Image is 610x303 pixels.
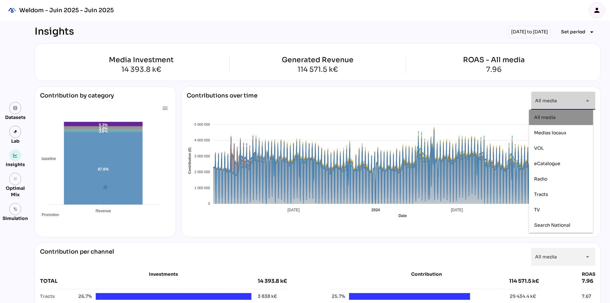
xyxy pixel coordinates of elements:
div: Contribution by category [40,92,171,105]
span: VOL [534,145,544,151]
div: [DATE] to [DATE] [508,26,551,38]
div: Investments [40,271,287,277]
div: Tracts [40,293,77,300]
tspan: 2024 [371,208,380,212]
div: Generated Revenue [282,56,354,63]
span: Medias locaux [534,130,566,136]
tspan: 4 000 000 [194,138,210,142]
span: Radio [534,176,547,182]
div: 14 393.8 k€ [258,277,287,285]
div: 3 838 k€ [258,293,277,300]
tspan: [DATE] [288,208,300,212]
div: Insights [6,161,25,168]
div: Contribution per channel [40,248,114,266]
i: arrow_drop_down [584,97,591,105]
span: All media [535,98,557,104]
span: TV [534,207,540,213]
div: 114 571.5 k€ [282,66,354,73]
tspan: 2 000 000 [194,170,210,174]
img: graph.svg [13,153,18,158]
span: Search National [534,222,570,228]
div: ROAS - All media [463,56,525,63]
div: ROAS [582,271,595,277]
div: 7.96 [463,66,525,73]
i: arrow_drop_down [588,28,596,36]
div: Media Investment [53,56,229,63]
span: 25.7% [330,293,345,300]
div: Menu [162,105,167,111]
img: data.svg [13,106,18,110]
div: Lab [8,138,22,144]
img: settings.svg [13,207,18,211]
text: Date [398,214,407,218]
i: arrow_drop_down [584,253,591,261]
div: mediaROI [5,3,19,17]
tspan: [DATE] [451,208,463,212]
div: Datasets [5,114,26,121]
span: 26.7% [77,293,92,300]
div: 29 434.4 k€ [510,293,536,300]
div: Insights [35,26,74,38]
div: TOTAL [40,277,258,285]
button: Expand "Set period" [556,26,601,38]
div: Weldom - Juin 2025 - Juin 2025 [19,6,114,14]
span: All media [534,114,556,120]
span: baseline [37,156,56,161]
div: Optimal Mix [3,185,28,198]
div: 7.67 [582,293,591,300]
span: Tracts [534,191,548,197]
i: grain [13,177,18,181]
div: 7.96 [582,277,595,285]
span: Set period [561,28,585,36]
img: lab.svg [13,130,18,134]
tspan: 3 000 000 [194,154,210,158]
span: eCatalogue [534,161,560,166]
div: 114 571.5 k€ [509,277,539,285]
div: Simulation [3,215,28,222]
div: Contributions over time [187,92,257,110]
tspan: Revenue [95,209,111,213]
i: person [593,6,601,14]
span: All media [535,254,557,260]
div: Contribution [346,271,507,277]
tspan: 0 [208,202,210,206]
tspan: 1 000 000 [194,186,210,190]
text: Contribution (€) [188,147,192,174]
span: Promotion [37,213,59,217]
tspan: 5 000 000 [194,122,210,126]
div: 14 393.8 k€ [53,66,229,73]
